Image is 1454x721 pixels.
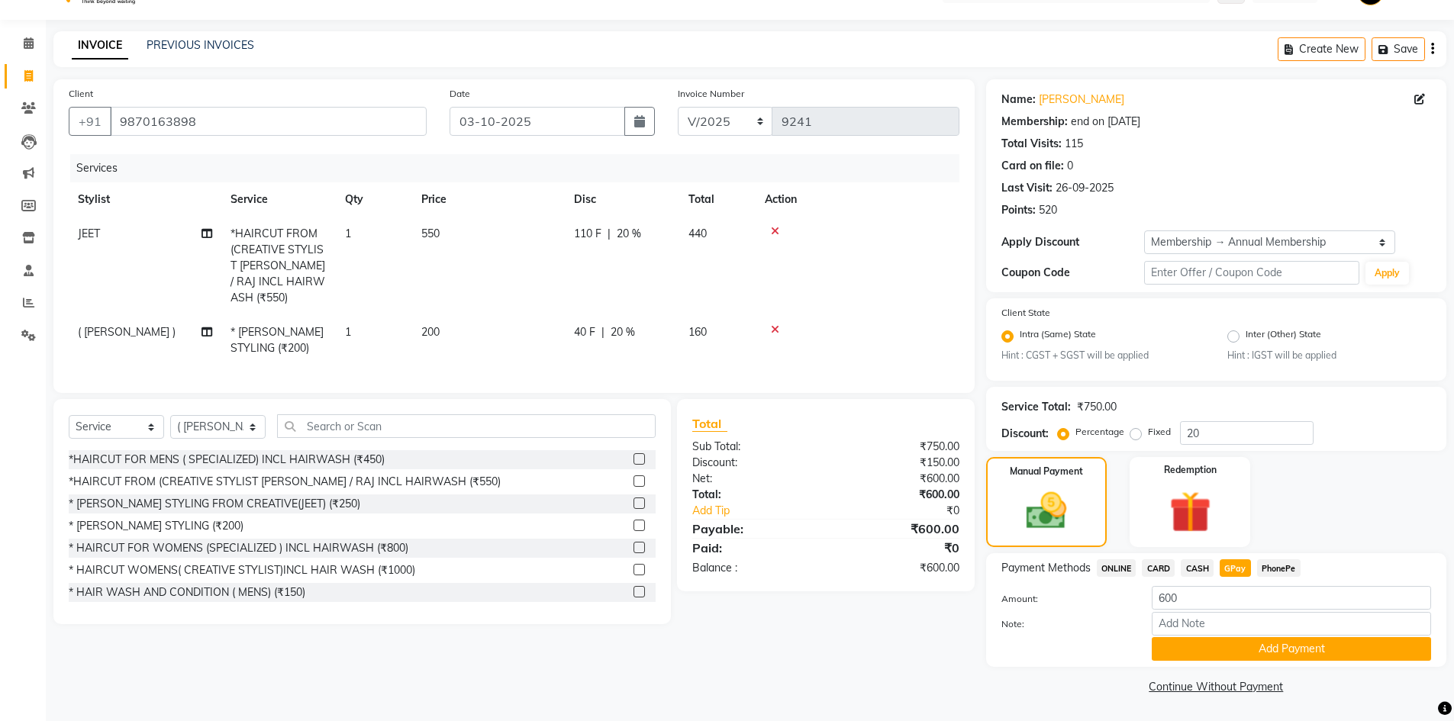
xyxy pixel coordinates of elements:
[1001,560,1091,576] span: Payment Methods
[681,560,826,576] div: Balance :
[277,414,656,438] input: Search or Scan
[1152,586,1431,610] input: Amount
[69,107,111,136] button: +91
[617,226,641,242] span: 20 %
[989,679,1443,695] a: Continue Without Payment
[345,227,351,240] span: 1
[692,416,727,432] span: Total
[565,182,679,217] th: Disc
[688,227,707,240] span: 440
[1220,559,1251,577] span: GPay
[681,520,826,538] div: Payable:
[336,182,412,217] th: Qty
[679,182,756,217] th: Total
[1001,92,1036,108] div: Name:
[756,182,959,217] th: Action
[1071,114,1140,130] div: end on [DATE]
[826,539,971,557] div: ₹0
[72,32,128,60] a: INVOICE
[1001,399,1071,415] div: Service Total:
[1067,158,1073,174] div: 0
[1227,349,1431,362] small: Hint : IGST will be applied
[221,182,336,217] th: Service
[826,487,971,503] div: ₹600.00
[574,226,601,242] span: 110 F
[1278,37,1365,61] button: Create New
[1164,463,1217,477] label: Redemption
[1148,425,1171,439] label: Fixed
[1365,262,1409,285] button: Apply
[78,227,100,240] span: JEET
[1152,612,1431,636] input: Add Note
[231,227,325,304] span: *HAIRCUT FROM (CREATIVE STYLIST [PERSON_NAME] / RAJ INCL HAIRWASH (₹550)
[1075,425,1124,439] label: Percentage
[1142,559,1175,577] span: CARD
[1056,180,1114,196] div: 26-09-2025
[1014,488,1079,534] img: _cash.svg
[1065,136,1083,152] div: 115
[412,182,565,217] th: Price
[69,182,221,217] th: Stylist
[70,154,971,182] div: Services
[611,324,635,340] span: 20 %
[1144,261,1359,285] input: Enter Offer / Coupon Code
[1097,559,1136,577] span: ONLINE
[681,471,826,487] div: Net:
[69,584,305,600] div: * HAIR WASH AND CONDITION ( MENS) (₹150)
[1020,327,1096,346] label: Intra (Same) State
[1001,158,1064,174] div: Card on file:
[69,87,93,101] label: Client
[1001,265,1145,281] div: Coupon Code
[990,592,1141,606] label: Amount:
[1039,92,1124,108] a: [PERSON_NAME]
[826,520,971,538] div: ₹600.00
[421,227,440,240] span: 550
[1257,559,1301,577] span: PhonePe
[826,439,971,455] div: ₹750.00
[1077,399,1117,415] div: ₹750.00
[1372,37,1425,61] button: Save
[1001,202,1036,218] div: Points:
[450,87,470,101] label: Date
[69,540,408,556] div: * HAIRCUT FOR WOMENS (SPECIALIZED ) INCL HAIRWASH (₹800)
[1181,559,1214,577] span: CASH
[147,38,254,52] a: PREVIOUS INVOICES
[681,455,826,471] div: Discount:
[110,107,427,136] input: Search by Name/Mobile/Email/Code
[231,325,324,355] span: * [PERSON_NAME] STYLING (₹200)
[1001,349,1205,362] small: Hint : CGST + SGST will be applied
[1152,637,1431,661] button: Add Payment
[69,562,415,578] div: * HAIRCUT WOMENS( CREATIVE STYLIST)INCL HAIR WASH (₹1000)
[601,324,604,340] span: |
[1001,136,1062,152] div: Total Visits:
[1001,426,1049,442] div: Discount:
[826,455,971,471] div: ₹150.00
[688,325,707,339] span: 160
[69,518,243,534] div: * [PERSON_NAME] STYLING (₹200)
[1156,486,1224,538] img: _gift.svg
[1001,114,1068,130] div: Membership:
[1001,180,1053,196] div: Last Visit:
[826,471,971,487] div: ₹600.00
[850,503,971,519] div: ₹0
[681,539,826,557] div: Paid:
[345,325,351,339] span: 1
[608,226,611,242] span: |
[678,87,744,101] label: Invoice Number
[1039,202,1057,218] div: 520
[1001,234,1145,250] div: Apply Discount
[681,439,826,455] div: Sub Total:
[681,487,826,503] div: Total:
[69,496,360,512] div: * [PERSON_NAME] STYLING FROM CREATIVE(JEET) (₹250)
[1001,306,1050,320] label: Client State
[574,324,595,340] span: 40 F
[826,560,971,576] div: ₹600.00
[1010,465,1083,478] label: Manual Payment
[1246,327,1321,346] label: Inter (Other) State
[990,617,1141,631] label: Note:
[681,503,850,519] a: Add Tip
[69,474,501,490] div: *HAIRCUT FROM (CREATIVE STYLIST [PERSON_NAME] / RAJ INCL HAIRWASH (₹550)
[78,325,176,339] span: ( [PERSON_NAME] )
[421,325,440,339] span: 200
[69,452,385,468] div: *HAIRCUT FOR MENS ( SPECIALIZED) INCL HAIRWASH (₹450)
